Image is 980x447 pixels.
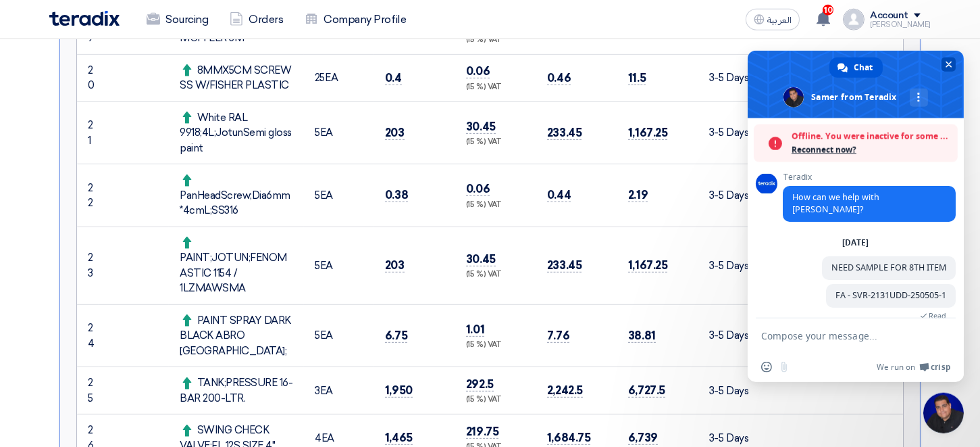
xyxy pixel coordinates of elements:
[698,227,769,304] td: 3-5 Days
[942,57,956,72] span: Close chat
[466,199,525,211] div: (15 %) VAT
[466,339,525,351] div: (15 %) VAT
[843,239,869,247] div: [DATE]
[304,101,374,164] td: EA
[746,9,800,30] button: العربية
[628,383,665,398] span: 6,727.5
[304,367,374,415] td: EA
[698,367,769,415] td: 3-5 Days
[792,191,879,215] span: How can we help with [PERSON_NAME]?
[854,57,873,78] span: Chat
[466,377,494,392] span: 292.5
[49,11,120,26] img: Teradix logo
[792,143,951,157] span: Reconnect now?
[77,164,99,227] td: 22
[315,260,320,272] span: 5
[698,164,769,227] td: 3-5 Days
[304,304,374,367] td: EA
[385,383,413,398] span: 1,950
[628,188,648,202] span: 2.19
[628,431,658,445] span: 6,739
[843,9,865,30] img: profile_test.png
[315,432,321,444] span: 4
[466,394,525,406] div: (15 %) VAT
[547,71,571,85] span: 0.46
[180,172,293,218] div: PanHeadScrew;Dia6mm*4cmL;SS316
[466,425,498,439] span: 219.75
[877,362,915,373] span: We run on
[831,262,946,273] span: NEED SAMPLE FOR 8TH ITEM
[180,235,293,296] div: PAINT;JOTUN;FENOMASTIC 1154 / 1LZMAWSMA
[304,227,374,304] td: EA
[547,431,590,445] span: 1,684.75
[466,34,525,46] div: (15 %) VAT
[783,172,956,182] span: Teradix
[628,329,656,343] span: 38.81
[792,130,951,143] span: Offline. You were inactive for some time.
[77,367,99,415] td: 25
[180,313,293,359] div: PAINT SPRAY DARK BLACK ABRO [GEOGRAPHIC_DATA];
[870,21,931,28] div: [PERSON_NAME]
[923,393,964,433] div: Close chat
[466,269,525,281] div: (15 %) VAT
[180,63,293,93] div: 8MMX5CM SCREW SS W/FISHER PLASTIC
[877,362,950,373] a: We run onCrisp
[698,304,769,367] td: 3-5 Days
[547,258,582,273] span: 233.45
[466,182,490,196] span: 0.06
[910,89,928,107] div: More channels
[136,5,219,34] a: Sourcing
[931,362,950,373] span: Crisp
[870,10,908,22] div: Account
[294,5,417,34] a: Company Profile
[547,383,583,398] span: 2,242.5
[77,227,99,304] td: 23
[77,54,99,101] td: 20
[835,289,946,301] span: FA - SVR-2131UDD-250505-1
[77,304,99,367] td: 24
[77,101,99,164] td: 21
[315,126,320,139] span: 5
[547,188,571,202] span: 0.44
[180,375,293,406] div: TANK;PRESSURE 16-BAR 200-LTR.
[767,16,792,25] span: العربية
[466,137,525,148] div: (15 %) VAT
[547,329,569,343] span: 7.76
[385,431,413,445] span: 1,465
[180,110,293,156] div: White RAL 9918;4L;JotunSemi gloss paint
[929,311,946,321] span: Read
[628,126,667,140] span: 1,167.25
[628,258,667,273] span: 1,167.25
[466,82,525,93] div: (15 %) VAT
[219,5,294,34] a: Orders
[385,126,405,140] span: 203
[466,323,484,337] span: 1.01
[628,71,646,85] span: 11.5
[385,71,402,85] span: 0.4
[315,329,320,342] span: 5
[385,329,407,343] span: 6.75
[466,252,496,266] span: 30.45
[466,120,496,134] span: 30.45
[829,57,883,78] div: Chat
[698,101,769,164] td: 3-5 Days
[304,164,374,227] td: EA
[315,189,320,202] span: 5
[315,72,325,84] span: 25
[385,188,408,202] span: 0.38
[761,362,772,373] span: Insert an emoji
[547,126,582,140] span: 233.45
[385,258,405,273] span: 203
[315,385,320,397] span: 3
[761,330,921,342] textarea: Compose your message...
[698,54,769,101] td: 3-5 Days
[823,5,833,16] span: 10
[466,64,490,78] span: 0.06
[304,54,374,101] td: EA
